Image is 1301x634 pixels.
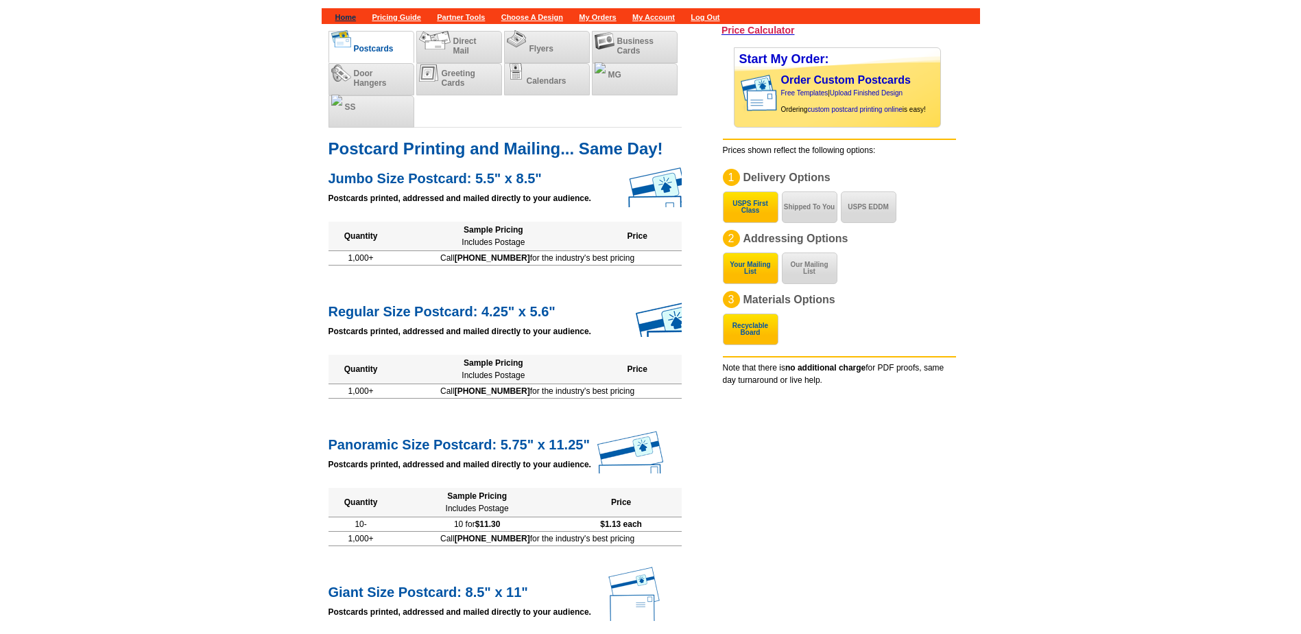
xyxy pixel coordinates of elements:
b: no additional charge [785,363,866,373]
img: mg.png [595,62,606,73]
img: calendars.png [507,62,524,80]
th: Sample Pricing [394,355,593,384]
th: Quantity [329,488,394,517]
a: Order Custom Postcards [781,74,911,86]
button: Your Mailing List [723,253,778,284]
th: Sample Pricing [394,488,561,517]
td: 1,000+ [329,251,394,266]
span: Includes Postage [462,237,525,247]
button: USPS EDDM [841,191,896,223]
span: Includes Postage [462,371,525,380]
h2: Panoramic Size Postcard: 5.75" x 11.25" [329,433,682,453]
th: Price [593,222,681,251]
img: doorhangers.png [331,64,351,82]
td: Call for the industry's best pricing [394,532,682,546]
span: MG [608,70,621,80]
span: Direct Mail [453,36,477,56]
span: Prices shown reflect the following options: [723,145,876,155]
th: Quantity [329,222,394,251]
div: Note that there is for PDF proofs, same day turnaround or live help. [723,356,956,386]
span: Delivery Options [743,172,831,183]
td: 10- [329,517,394,532]
span: Calendars [527,76,566,86]
h2: Regular Size Postcard: 4.25" x 5.6" [329,300,682,320]
img: businesscards.png [595,32,614,49]
strong: Postcards printed, addressed and mailed directly to your audience. [329,607,591,617]
span: | Ordering is easy! [781,89,926,113]
div: 1 [723,169,740,186]
img: greetingcards.png [419,64,439,82]
button: Shipped To You [782,191,837,223]
button: USPS First Class [723,191,778,223]
span: Materials Options [743,294,835,305]
h2: Giant Size Postcard: 8.5" x 11" [329,580,682,600]
a: Free Templates [781,89,828,97]
span: $1.13 each [600,519,642,529]
td: 1,000+ [329,532,394,546]
a: My Account [632,13,675,21]
th: Price [593,355,681,384]
span: SS [345,102,356,112]
h1: Postcard Printing and Mailing... Same Day! [329,141,682,156]
strong: Postcards printed, addressed and mailed directly to your audience. [329,460,591,469]
span: Postcards [354,44,394,54]
a: Price Calculator [721,24,795,36]
span: Flyers [529,44,553,54]
a: custom postcard printing online [807,106,902,113]
span: Business Cards [617,36,654,56]
span: Includes Postage [446,504,509,513]
span: Door Hangers [354,69,387,88]
strong: Postcards printed, addressed and mailed directly to your audience. [329,193,591,203]
div: Start My Order: [735,48,940,71]
img: flyers.png [507,30,527,47]
div: 3 [723,291,740,308]
h2: Jumbo Size Postcard: 5.5" x 8.5" [329,167,682,187]
td: 1,000+ [329,384,394,399]
b: [PHONE_NUMBER] [455,253,530,263]
th: Price [561,488,682,517]
b: [PHONE_NUMBER] [455,534,530,543]
a: Choose A Design [501,13,563,21]
button: Our Mailing List [782,253,837,284]
img: postcards_c.png [331,30,351,47]
a: Upload Finished Design [830,89,903,97]
td: 10 for [394,517,561,532]
a: My Orders [579,13,616,21]
th: Quantity [329,355,394,384]
a: Home [335,13,357,21]
img: post card showing stamp and address area [738,71,787,116]
b: [PHONE_NUMBER] [455,386,530,396]
a: Log Out [691,13,719,21]
img: background image for postcard [735,71,745,116]
div: 2 [723,230,740,247]
strong: Postcards printed, addressed and mailed directly to your audience. [329,327,591,336]
img: ss.png [331,95,342,106]
iframe: LiveChat chat widget [1027,315,1301,634]
button: Recyclable Board [723,314,778,345]
a: Partner Tools [437,13,485,21]
td: Call for the industry's best pricing [394,251,682,266]
a: Pricing Guide [372,13,421,21]
td: Call for the industry's best pricing [394,384,682,399]
span: $11.30 [475,519,501,529]
span: Addressing Options [743,233,848,244]
th: Sample Pricing [394,222,593,251]
img: directmail.png [419,31,451,49]
span: Greeting Cards [442,69,475,88]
